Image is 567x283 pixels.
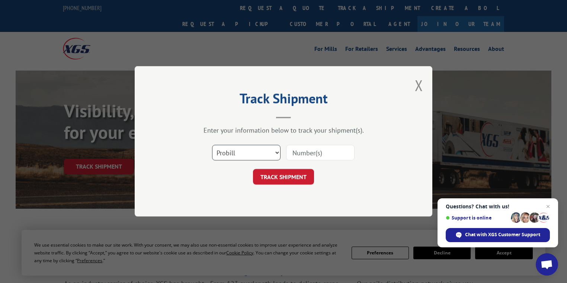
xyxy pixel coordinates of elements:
span: Support is online [446,215,508,221]
input: Number(s) [286,145,355,161]
span: Chat with XGS Customer Support [465,231,540,238]
div: Chat with XGS Customer Support [446,228,550,242]
button: TRACK SHIPMENT [253,169,314,185]
div: Open chat [536,253,558,276]
span: Close chat [544,202,552,211]
button: Close modal [415,75,423,95]
h2: Track Shipment [172,93,395,107]
div: Enter your information below to track your shipment(s). [172,126,395,135]
span: Questions? Chat with us! [446,204,550,209]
